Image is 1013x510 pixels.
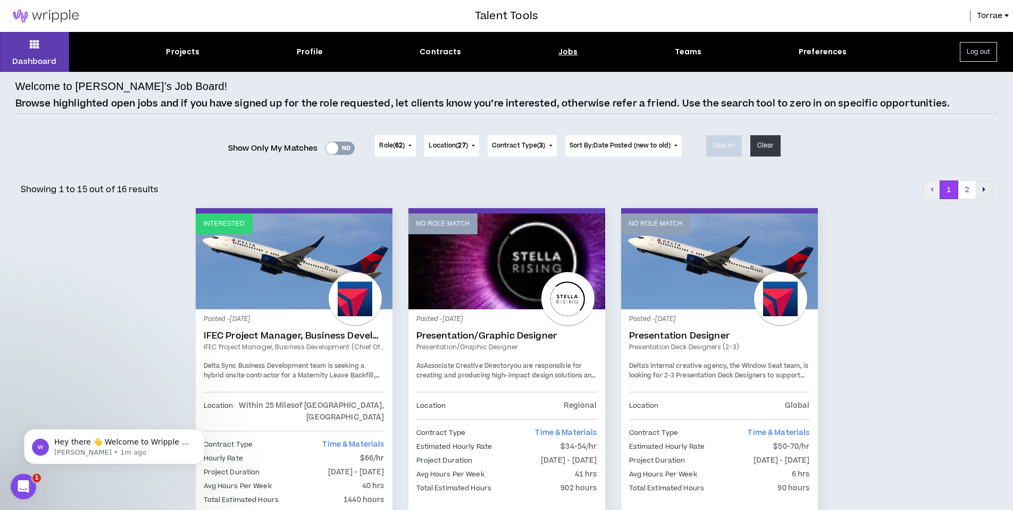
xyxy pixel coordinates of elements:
h4: Welcome to [PERSON_NAME]’s Job Board! [15,78,228,94]
p: Posted - [DATE] [416,315,597,324]
p: Contract Type [416,427,466,439]
div: Contracts [420,46,461,57]
span: Location ( ) [429,141,467,151]
a: No Role Match [621,213,818,309]
a: Presentation/Graphic Designer [416,342,597,352]
span: Delta's internal creative agency, the Window Seat team, is looking for 2-3 Presentation Deck Desi... [629,361,808,399]
p: Posted - [DATE] [204,315,384,324]
button: Search [706,135,742,157]
p: Dashboard [12,56,56,67]
a: Presentation/Graphic Designer [416,331,597,341]
button: Contract Type(3) [488,135,557,157]
button: Sort By:Date Posted (new to old) [565,135,682,157]
span: Delta Sync Business Development team is seeking a hybrid onsite contractor for a Maternity Leave ... [204,361,380,399]
a: No Role Match [408,213,605,309]
button: Role(62) [375,135,416,157]
span: 27 [458,141,465,150]
p: 90 hours [777,482,809,494]
p: Estimated Hourly Rate [416,441,492,453]
p: Project Duration [416,455,473,466]
a: IFEC Project Manager, Business Development (Chief of Staff) [204,342,384,352]
strong: Associate Creative Director [424,361,510,371]
p: Total Estimated Hours [629,482,705,494]
button: Clear [750,135,781,157]
span: 1 [32,474,41,482]
h3: Talent Tools [475,8,538,24]
p: Project Duration [629,455,685,466]
p: Hourly Rate [204,453,243,464]
p: 902 hours [560,482,597,494]
p: 1440 hours [344,494,384,506]
iframe: Intercom notifications message [8,407,221,481]
p: Within 25 Miles of [GEOGRAPHIC_DATA], [GEOGRAPHIC_DATA] [233,400,384,423]
a: Presentation Designer [629,331,810,341]
button: 2 [958,180,976,200]
span: 62 [395,141,403,150]
span: Role ( ) [379,141,405,151]
span: Time & Materials [535,427,597,438]
p: Regional [564,400,597,412]
iframe: Intercom live chat [11,474,36,499]
span: Torrae [977,10,1002,22]
a: Presentation Deck Designers (2-3) [629,342,810,352]
span: Time & Materials [322,439,384,450]
p: Total Estimated Hours [204,494,279,506]
span: Sort By: Date Posted (new to old) [570,141,671,150]
p: Browse highlighted open jobs and if you have signed up for the role requested, let clients know y... [15,97,950,111]
div: Profile [297,46,323,57]
span: Time & Materials [748,427,809,438]
p: [DATE] - [DATE] [541,455,597,466]
p: Contract Type [204,439,253,450]
p: Estimated Hourly Rate [629,441,705,453]
div: Projects [166,46,199,57]
a: Interested [196,213,392,309]
p: Total Estimated Hours [416,482,492,494]
p: 41 hrs [575,468,597,480]
p: Interested [204,219,245,229]
p: Location [629,400,659,412]
p: 6 hrs [792,468,810,480]
p: Avg Hours Per Week [204,480,272,492]
p: Posted - [DATE] [629,315,810,324]
p: No Role Match [629,219,683,229]
button: Location(27) [424,135,479,157]
p: Contract Type [629,427,679,439]
p: $34-54/hr [560,441,597,453]
span: Contract Type ( ) [492,141,546,151]
span: Show Only My Matches [228,141,318,157]
p: [DATE] - [DATE] [328,466,384,478]
nav: pagination [924,180,992,200]
div: Teams [675,46,702,57]
p: Global [785,400,810,412]
p: Location [416,400,446,412]
p: 40 hrs [362,480,384,492]
a: IFEC Project Manager, Business Development (Chief of Staff) [204,331,384,341]
p: [DATE] - [DATE] [754,455,810,466]
p: $66/hr [360,453,384,464]
div: Preferences [799,46,847,57]
p: Location [204,400,233,423]
span: As [416,361,424,371]
button: 1 [940,180,958,200]
p: Showing 1 to 15 out of 16 results [21,183,158,196]
p: No Role Match [416,219,470,229]
p: Project Duration [204,466,260,478]
p: $50-70/hr [773,441,809,453]
button: Log out [960,42,997,62]
p: Avg Hours Per Week [629,468,697,480]
p: Avg Hours Per Week [416,468,484,480]
span: 3 [539,141,543,150]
